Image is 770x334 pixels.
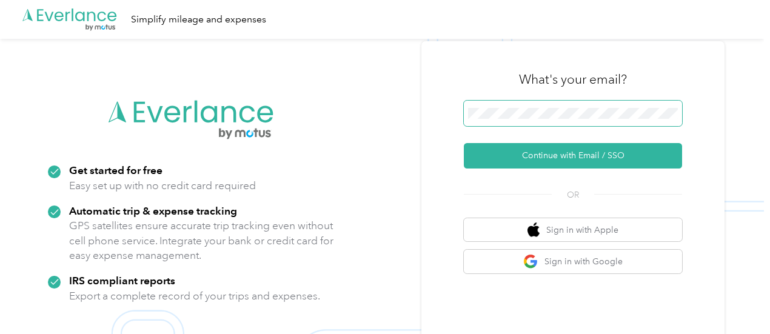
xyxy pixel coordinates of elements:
p: Easy set up with no credit card required [69,178,256,193]
h3: What's your email? [519,71,627,88]
p: Export a complete record of your trips and expenses. [69,289,320,304]
strong: Get started for free [69,164,162,176]
button: google logoSign in with Google [464,250,682,273]
strong: IRS compliant reports [69,274,175,287]
img: apple logo [527,222,540,238]
strong: Automatic trip & expense tracking [69,204,237,217]
button: apple logoSign in with Apple [464,218,682,242]
span: OR [552,189,594,201]
button: Continue with Email / SSO [464,143,682,169]
p: GPS satellites ensure accurate trip tracking even without cell phone service. Integrate your bank... [69,218,334,263]
img: google logo [523,254,538,269]
div: Simplify mileage and expenses [131,12,266,27]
